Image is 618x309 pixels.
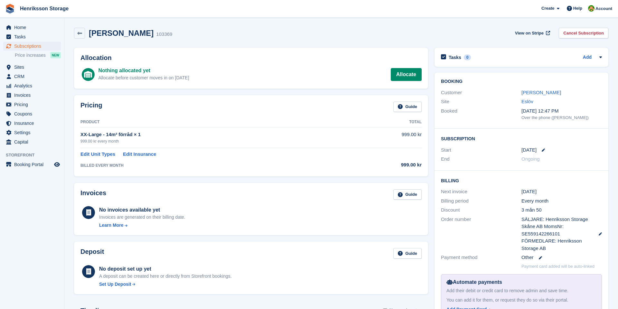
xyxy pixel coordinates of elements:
[14,137,53,146] span: Capital
[80,54,422,62] h2: Allocation
[3,100,61,109] a: menu
[14,42,53,51] span: Subscriptions
[464,55,471,60] div: 0
[441,177,602,184] h2: Billing
[573,5,582,12] span: Help
[441,135,602,142] h2: Subscription
[446,297,596,304] div: You can add it for them, or request they do so via their portal.
[441,206,521,214] div: Discount
[14,109,53,118] span: Coupons
[393,102,422,112] a: Guide
[521,216,592,252] span: SÄLJARE: Henriksson Storage Skåne AB MomsNr: SE559142266101 FÖRMEDLARE: Henriksson Storage AB
[3,128,61,137] a: menu
[89,29,154,37] h2: [PERSON_NAME]
[393,189,422,200] a: Guide
[521,99,533,104] a: Eslöv
[3,91,61,100] a: menu
[515,30,544,36] span: View on Stripe
[14,128,53,137] span: Settings
[441,79,602,84] h2: Booking
[3,81,61,90] a: menu
[521,206,602,214] div: 3 mån 50
[521,197,602,205] div: Every month
[50,52,61,58] div: NEW
[588,5,595,12] img: Mikael Holmström
[99,222,123,229] div: Learn More
[99,281,131,288] div: Set Up Deposit
[521,188,602,195] div: [DATE]
[521,107,602,115] div: [DATE] 12:47 PM
[156,31,172,38] div: 103369
[123,151,156,158] a: Edit Insurance
[14,81,53,90] span: Analytics
[99,206,185,214] div: No invoices available yet
[14,72,53,81] span: CRM
[521,254,602,261] div: Other
[3,160,61,169] a: menu
[583,54,592,61] a: Add
[3,63,61,72] a: menu
[15,52,46,58] span: Price increases
[14,63,53,72] span: Sites
[521,90,561,95] a: [PERSON_NAME]
[99,214,185,221] div: Invoices are generated on their billing date.
[559,28,608,38] a: Cancel Subscription
[441,188,521,195] div: Next invoice
[441,146,521,154] div: Start
[521,263,595,270] p: Payment card added will be auto-linked
[3,137,61,146] a: menu
[3,23,61,32] a: menu
[349,127,422,148] td: 999.00 kr
[3,32,61,41] a: menu
[441,89,521,96] div: Customer
[595,5,612,12] span: Account
[393,248,422,259] a: Guide
[349,117,422,127] th: Total
[512,28,551,38] a: View on Stripe
[80,102,102,112] h2: Pricing
[14,23,53,32] span: Home
[99,222,185,229] a: Learn More
[446,278,596,286] div: Automate payments
[98,67,189,75] div: Nothing allocated yet
[441,107,521,121] div: Booked
[14,91,53,100] span: Invoices
[80,163,349,168] div: BILLED EVERY MONTH
[441,254,521,261] div: Payment method
[3,42,61,51] a: menu
[521,156,540,162] span: Ongoing
[53,161,61,168] a: Preview store
[446,287,596,294] div: Add their debit or credit card to remove admin and save time.
[98,75,189,81] div: Allocate before customer moves in on [DATE]
[80,131,349,138] div: XX-Large - 14m² förråd × 1
[391,68,422,81] a: Allocate
[99,281,232,288] a: Set Up Deposit
[3,72,61,81] a: menu
[80,151,115,158] a: Edit Unit Types
[80,248,104,259] h2: Deposit
[541,5,554,12] span: Create
[99,273,232,280] p: A deposit can be created here or directly from Storefront bookings.
[441,216,521,252] div: Order number
[15,52,61,59] a: Price increases NEW
[5,4,15,14] img: stora-icon-8386f47178a22dfd0bd8f6a31ec36ba5ce8667c1dd55bd0f319d3a0aa187defe.svg
[80,189,106,200] h2: Invoices
[14,160,53,169] span: Booking Portal
[3,119,61,128] a: menu
[14,119,53,128] span: Insurance
[441,98,521,105] div: Site
[17,3,71,14] a: Henriksson Storage
[80,117,349,127] th: Product
[99,265,232,273] div: No deposit set up yet
[14,32,53,41] span: Tasks
[80,138,349,144] div: 999.00 kr every month
[3,109,61,118] a: menu
[521,115,602,121] div: Over the phone ([PERSON_NAME])
[521,146,537,154] time: 2025-09-24 23:00:00 UTC
[449,55,461,60] h2: Tasks
[441,197,521,205] div: Billing period
[6,152,64,158] span: Storefront
[441,155,521,163] div: End
[349,161,422,169] div: 999.00 kr
[14,100,53,109] span: Pricing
